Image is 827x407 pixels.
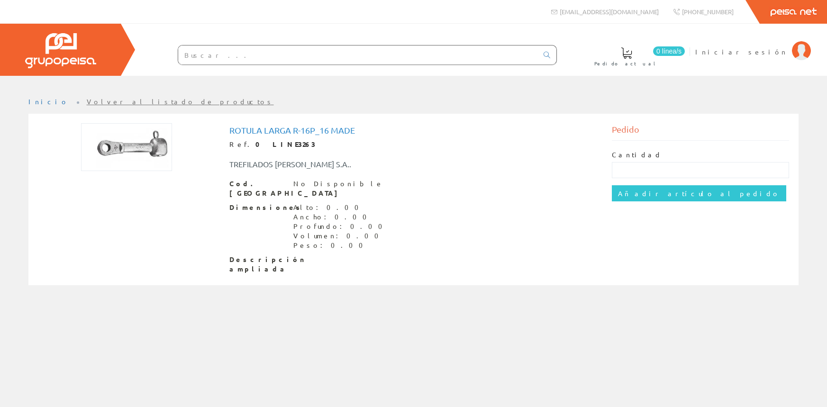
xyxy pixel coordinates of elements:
[229,126,598,135] h1: Rotula Larga R-16p_16 made
[682,8,734,16] span: [PHONE_NUMBER]
[612,123,789,141] div: Pedido
[229,140,598,149] div: Ref.
[28,97,69,106] a: Inicio
[222,159,445,170] div: TREFILADOS [PERSON_NAME] S.A..
[293,179,383,189] div: No Disponible
[560,8,659,16] span: [EMAIL_ADDRESS][DOMAIN_NAME]
[695,47,787,56] span: Iniciar sesión
[178,45,538,64] input: Buscar ...
[612,185,786,201] input: Añadir artículo al pedido
[293,241,388,250] div: Peso: 0.00
[229,203,286,212] span: Dimensiones
[229,179,286,198] span: Cod. [GEOGRAPHIC_DATA]
[293,212,388,222] div: Ancho: 0.00
[695,39,811,48] a: Iniciar sesión
[229,255,286,274] span: Descripción ampliada
[293,203,388,212] div: Alto: 0.00
[594,59,659,68] span: Pedido actual
[25,33,96,68] img: Grupo Peisa
[81,123,172,171] img: Foto artículo Rotula Larga R-16p_16 made (192x100.8345323741)
[255,140,316,148] strong: 0 LINE3263
[293,231,388,241] div: Volumen: 0.00
[653,46,685,56] span: 0 línea/s
[293,222,388,231] div: Profundo: 0.00
[612,150,662,160] label: Cantidad
[87,97,274,106] a: Volver al listado de productos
